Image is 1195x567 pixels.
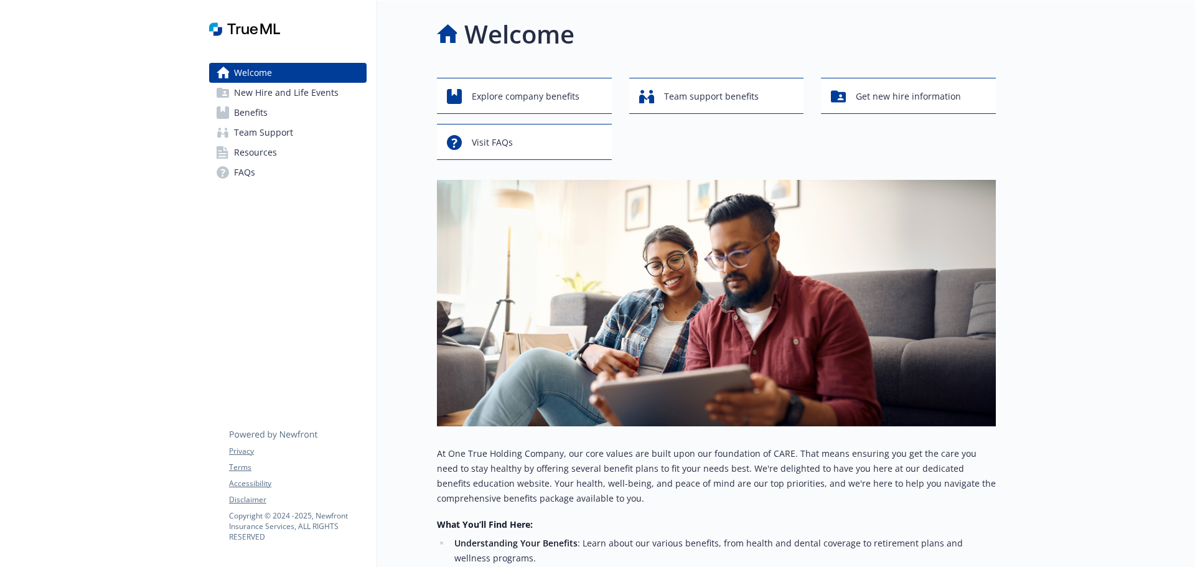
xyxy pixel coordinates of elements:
[229,494,366,505] a: Disclaimer
[664,85,759,108] span: Team support benefits
[229,510,366,542] p: Copyright © 2024 - 2025 , Newfront Insurance Services, ALL RIGHTS RESERVED
[451,536,996,566] li: : Learn about our various benefits, from health and dental coverage to retirement plans and welln...
[437,78,612,114] button: Explore company benefits
[464,16,574,53] h1: Welcome
[209,83,367,103] a: New Hire and Life Events
[234,162,255,182] span: FAQs
[229,478,366,489] a: Accessibility
[209,143,367,162] a: Resources
[437,446,996,506] p: At One True Holding Company, our core values are built upon our foundation of CARE. That means en...
[472,85,579,108] span: Explore company benefits
[209,162,367,182] a: FAQs
[209,103,367,123] a: Benefits
[234,83,339,103] span: New Hire and Life Events
[437,124,612,160] button: Visit FAQs
[472,131,513,154] span: Visit FAQs
[229,462,366,473] a: Terms
[234,63,272,83] span: Welcome
[856,85,961,108] span: Get new hire information
[229,446,366,457] a: Privacy
[209,63,367,83] a: Welcome
[234,143,277,162] span: Resources
[437,180,996,426] img: overview page banner
[209,123,367,143] a: Team Support
[234,123,293,143] span: Team Support
[234,103,268,123] span: Benefits
[821,78,996,114] button: Get new hire information
[629,78,804,114] button: Team support benefits
[454,537,578,549] strong: Understanding Your Benefits
[437,518,533,530] strong: What You’ll Find Here:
